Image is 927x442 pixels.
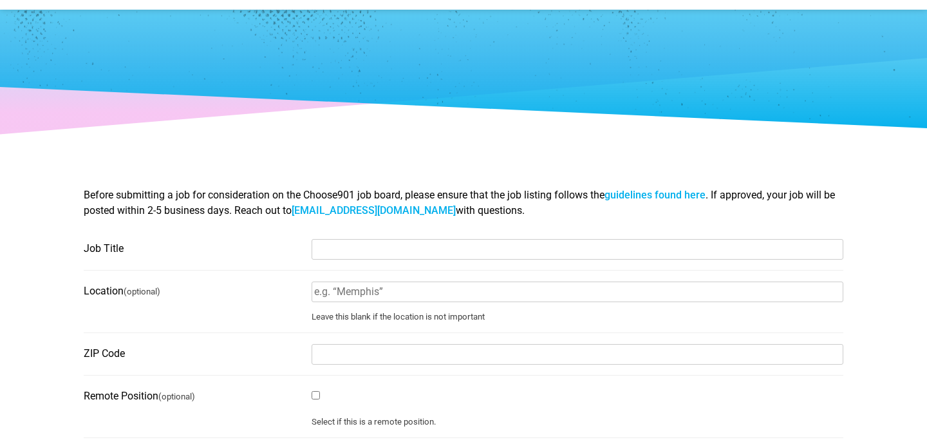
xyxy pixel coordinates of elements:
small: Leave this blank if the location is not important [312,312,843,322]
a: [EMAIL_ADDRESS][DOMAIN_NAME] [292,204,456,216]
a: guidelines found here [604,189,706,201]
small: (optional) [158,392,195,401]
label: Location [84,281,304,302]
input: e.g. “Memphis” [312,282,843,302]
label: ZIP Code [84,343,304,364]
small: Select if this is a remote position. [312,417,843,427]
span: Before submitting a job for consideration on the Choose901 job board, please ensure that the job ... [84,189,835,216]
label: Job Title [84,238,304,259]
label: Remote Position [84,386,304,407]
small: (optional) [124,287,160,296]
